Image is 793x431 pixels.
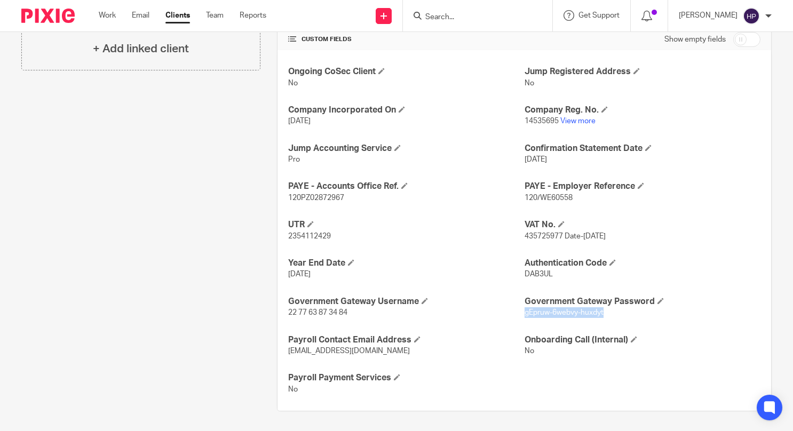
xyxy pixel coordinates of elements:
span: 2354112429 [288,233,331,240]
h4: Year End Date [288,258,524,269]
span: No [288,79,298,87]
h4: VAT No. [525,219,760,230]
span: Get Support [578,12,620,19]
h4: Company Reg. No. [525,105,760,116]
span: Pro [288,156,300,163]
a: Clients [165,10,190,21]
span: 435725977 Date-[DATE] [525,233,606,240]
h4: Government Gateway Username [288,296,524,307]
a: View more [560,117,596,125]
h4: UTR [288,219,524,230]
h4: PAYE - Accounts Office Ref. [288,181,524,192]
input: Search [424,13,520,22]
span: No [525,347,534,355]
span: [DATE] [288,270,311,278]
h4: Confirmation Statement Date [525,143,760,154]
a: Reports [240,10,266,21]
img: Pixie [21,9,75,23]
a: Work [99,10,116,21]
p: [PERSON_NAME] [679,10,738,21]
h4: Authentication Code [525,258,760,269]
span: gEpruw-6webvy-huxdyt [525,309,604,316]
span: [DATE] [288,117,311,125]
span: 120PZ02872967 [288,194,344,202]
h4: + Add linked client [93,41,189,57]
h4: Jump Registered Address [525,66,760,77]
h4: Onboarding Call (Internal) [525,334,760,346]
span: [DATE] [525,156,547,163]
span: 14535695 [525,117,559,125]
span: [EMAIL_ADDRESS][DOMAIN_NAME] [288,347,410,355]
span: 22 77 63 87 34 84 [288,309,347,316]
span: 120/WE60558 [525,194,573,202]
h4: Ongoing CoSec Client [288,66,524,77]
label: Show empty fields [664,34,726,45]
h4: Jump Accounting Service [288,143,524,154]
img: svg%3E [743,7,760,25]
h4: Government Gateway Password [525,296,760,307]
a: Team [206,10,224,21]
h4: CUSTOM FIELDS [288,35,524,44]
span: No [525,79,534,87]
a: Email [132,10,149,21]
h4: Payroll Contact Email Address [288,334,524,346]
h4: Company Incorporated On [288,105,524,116]
h4: PAYE - Employer Reference [525,181,760,192]
span: DAB3UL [525,270,553,278]
span: No [288,386,298,393]
h4: Payroll Payment Services [288,372,524,384]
